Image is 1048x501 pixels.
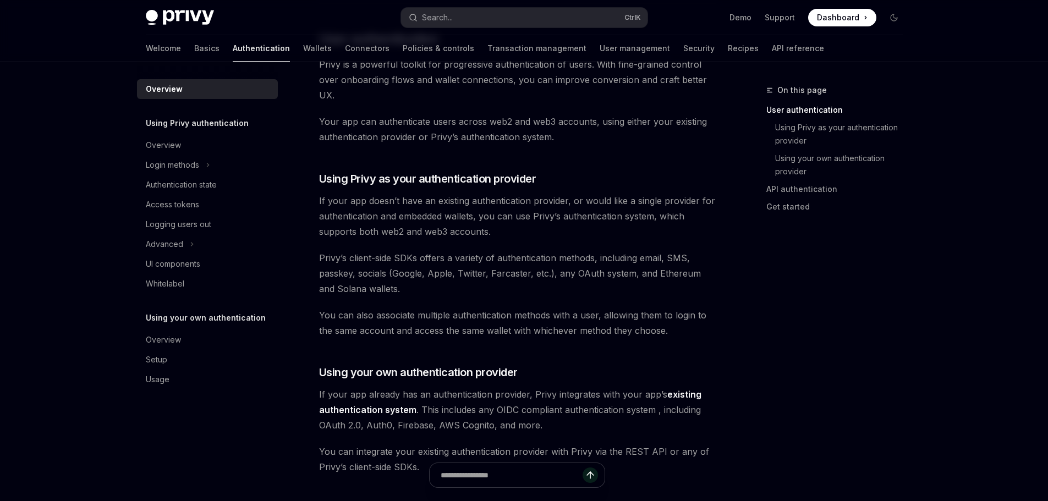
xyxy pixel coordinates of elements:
[137,195,278,214] a: Access tokens
[194,35,220,62] a: Basics
[775,119,912,150] a: Using Privy as your authentication provider
[817,12,859,23] span: Dashboard
[146,35,181,62] a: Welcome
[233,35,290,62] a: Authentication
[146,333,181,346] div: Overview
[319,171,536,186] span: Using Privy as your authentication provider
[146,218,211,231] div: Logging users out
[765,12,795,23] a: Support
[728,35,759,62] a: Recipes
[137,135,278,155] a: Overview
[766,198,912,216] a: Get started
[319,444,716,475] span: You can integrate your existing authentication provider with Privy via the REST API or any of Pri...
[137,274,278,294] a: Whitelabel
[600,35,670,62] a: User management
[319,387,716,433] span: If your app already has an authentication provider, Privy integrates with your app’s . This inclu...
[766,101,912,119] a: User authentication
[137,175,278,195] a: Authentication state
[146,198,199,211] div: Access tokens
[146,257,200,271] div: UI components
[772,35,824,62] a: API reference
[146,353,167,366] div: Setup
[146,82,183,96] div: Overview
[319,365,518,380] span: Using your own authentication provider
[624,13,641,22] span: Ctrl K
[146,10,214,25] img: dark logo
[401,8,648,27] button: Search...CtrlK
[683,35,715,62] a: Security
[146,373,169,386] div: Usage
[345,35,389,62] a: Connectors
[403,35,474,62] a: Policies & controls
[319,114,716,145] span: Your app can authenticate users across web2 and web3 accounts, using either your existing authent...
[146,238,183,251] div: Advanced
[319,193,716,239] span: If your app doesn’t have an existing authentication provider, or would like a single provider for...
[137,330,278,350] a: Overview
[777,84,827,97] span: On this page
[146,139,181,152] div: Overview
[422,11,453,24] div: Search...
[766,180,912,198] a: API authentication
[137,370,278,389] a: Usage
[146,311,266,324] h5: Using your own authentication
[775,150,912,180] a: Using your own authentication provider
[146,277,184,290] div: Whitelabel
[146,158,199,172] div: Login methods
[729,12,751,23] a: Demo
[137,214,278,234] a: Logging users out
[146,117,249,130] h5: Using Privy authentication
[487,35,586,62] a: Transaction management
[319,57,716,103] span: Privy is a powerful toolkit for progressive authentication of users. With fine-grained control ov...
[146,178,217,191] div: Authentication state
[319,307,716,338] span: You can also associate multiple authentication methods with a user, allowing them to login to the...
[137,254,278,274] a: UI components
[303,35,332,62] a: Wallets
[319,250,716,296] span: Privy’s client-side SDKs offers a variety of authentication methods, including email, SMS, passke...
[583,467,598,483] button: Send message
[885,9,903,26] button: Toggle dark mode
[137,350,278,370] a: Setup
[137,79,278,99] a: Overview
[808,9,876,26] a: Dashboard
